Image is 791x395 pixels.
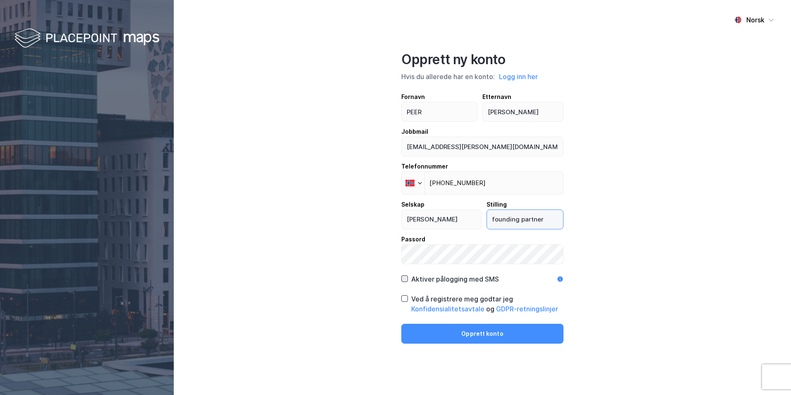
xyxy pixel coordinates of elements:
[487,200,564,210] div: Stilling
[411,274,499,284] div: Aktiver pålogging med SMS
[750,355,791,395] iframe: Chat Widget
[401,127,563,137] div: Jobbmail
[401,200,482,210] div: Selskap
[401,171,563,195] input: Telefonnummer
[401,234,563,244] div: Passord
[14,26,159,51] img: logo-white.f07954bde2210d2a523dddb988cd2aa7.svg
[401,324,563,344] button: Opprett konto
[401,92,477,102] div: Fornavn
[411,294,563,314] div: Ved å registrere meg godtar jeg og
[482,92,564,102] div: Etternavn
[750,355,791,395] div: Kontrollprogram for chat
[496,71,540,82] button: Logg inn her
[401,51,563,68] div: Opprett ny konto
[746,15,765,25] div: Norsk
[401,161,563,171] div: Telefonnummer
[401,71,563,82] div: Hvis du allerede har en konto:
[402,172,424,194] div: Norway: + 47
